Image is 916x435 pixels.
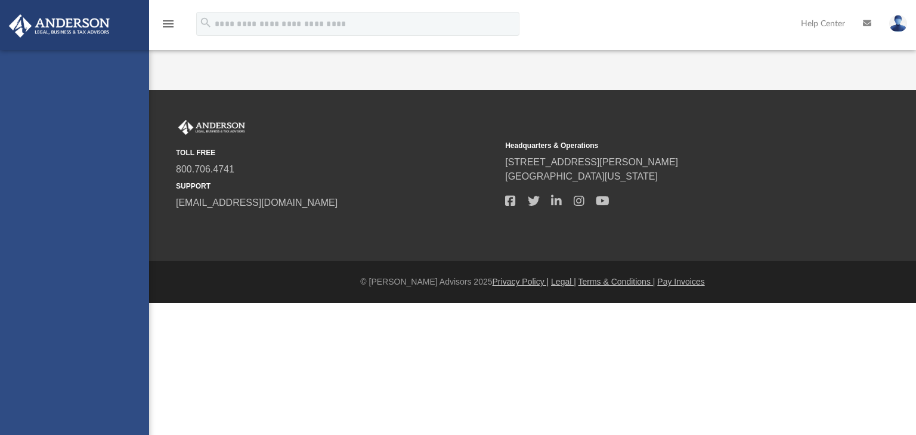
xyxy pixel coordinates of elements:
[505,171,658,181] a: [GEOGRAPHIC_DATA][US_STATE]
[149,276,916,288] div: © [PERSON_NAME] Advisors 2025
[505,140,826,151] small: Headquarters & Operations
[578,277,655,286] a: Terms & Conditions |
[657,277,704,286] a: Pay Invoices
[493,277,549,286] a: Privacy Policy |
[5,14,113,38] img: Anderson Advisors Platinum Portal
[161,17,175,31] i: menu
[176,147,497,158] small: TOLL FREE
[551,277,576,286] a: Legal |
[176,198,338,208] a: [EMAIL_ADDRESS][DOMAIN_NAME]
[176,120,247,135] img: Anderson Advisors Platinum Portal
[176,164,234,174] a: 800.706.4741
[199,16,212,29] i: search
[889,15,907,32] img: User Pic
[161,23,175,31] a: menu
[505,157,678,167] a: [STREET_ADDRESS][PERSON_NAME]
[176,181,497,192] small: SUPPORT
